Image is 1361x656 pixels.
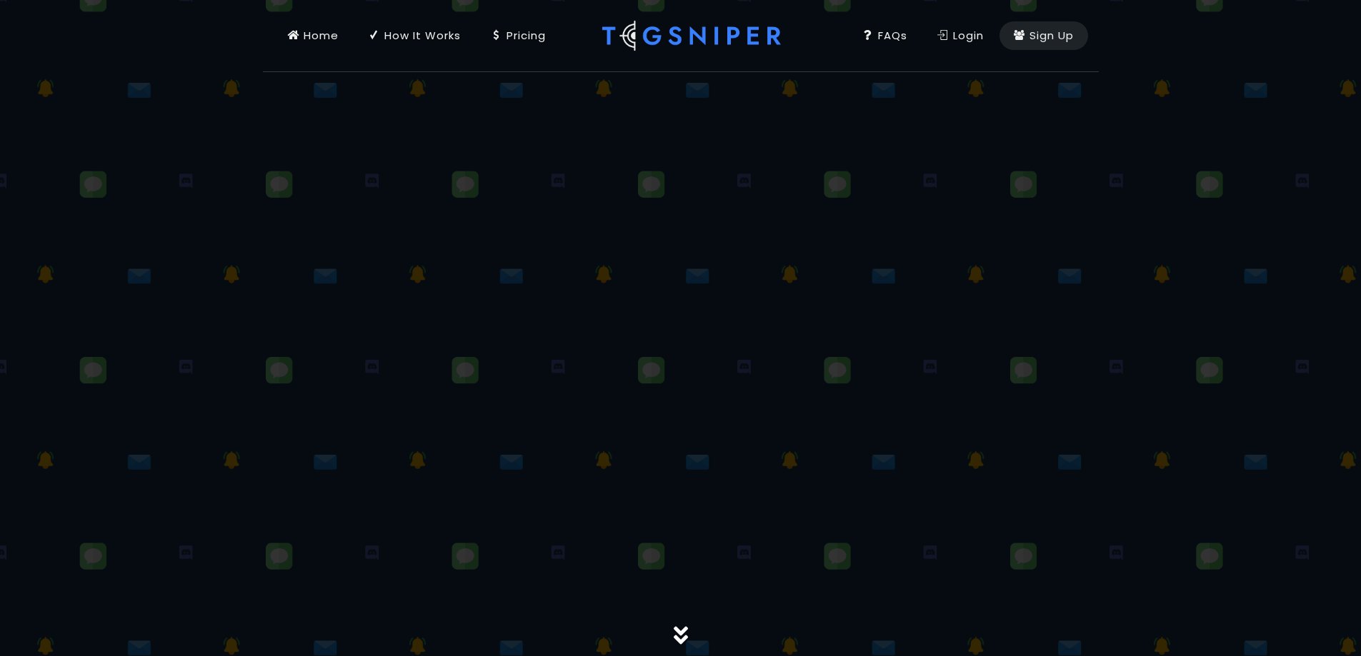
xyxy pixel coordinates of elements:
a: Sign Up [999,21,1088,50]
div: Pricing [491,28,546,44]
div: Home [288,28,339,44]
div: Sign Up [1014,28,1074,44]
div: How It Works [369,28,461,44]
div: Login [937,28,984,44]
div: FAQs [862,28,907,44]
